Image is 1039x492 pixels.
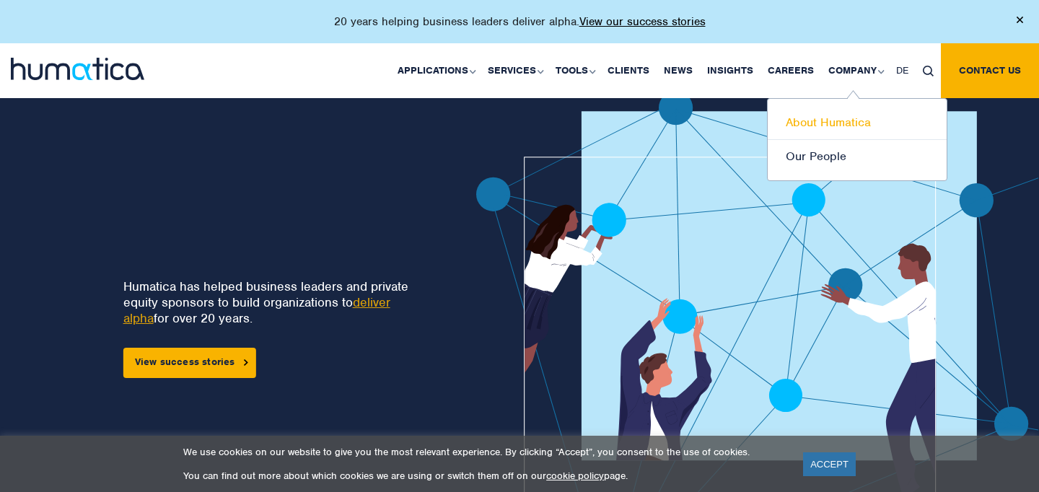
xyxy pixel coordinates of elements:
a: Clients [600,43,657,98]
p: We use cookies on our website to give you the most relevant experience. By clicking “Accept”, you... [183,446,785,458]
img: arrowicon [244,359,248,366]
a: Insights [700,43,760,98]
a: View our success stories [579,14,706,29]
a: cookie policy [546,470,604,482]
a: ACCEPT [803,452,856,476]
img: logo [11,58,144,80]
a: deliver alpha [123,294,390,326]
p: Humatica has helped business leaders and private equity sponsors to build organizations to for ov... [123,278,427,326]
a: Tools [548,43,600,98]
a: Our People [768,140,947,173]
a: View success stories [123,348,256,378]
a: DE [889,43,916,98]
a: Careers [760,43,821,98]
a: Company [821,43,889,98]
a: Contact us [941,43,1039,98]
a: News [657,43,700,98]
a: Applications [390,43,481,98]
a: Services [481,43,548,98]
span: DE [896,64,908,76]
a: About Humatica [768,106,947,140]
p: You can find out more about which cookies we are using or switch them off on our page. [183,470,785,482]
p: 20 years helping business leaders deliver alpha. [334,14,706,29]
img: search_icon [923,66,934,76]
